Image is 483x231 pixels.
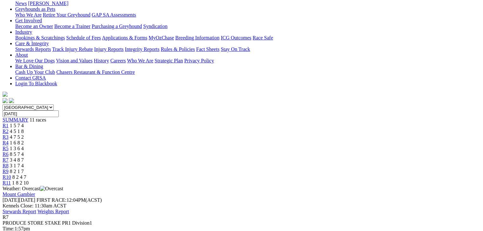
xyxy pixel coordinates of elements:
span: 1 5 7 4 [10,123,24,128]
a: Stewards Report [3,209,36,214]
div: News & Media [15,1,480,6]
a: Care & Integrity [15,41,49,46]
a: News [15,1,27,6]
span: 8 2 1 7 [10,169,24,174]
a: History [94,58,109,63]
a: Privacy Policy [184,58,214,63]
a: Applications & Forms [102,35,147,40]
a: MyOzChase [149,35,174,40]
a: SUMMARY [3,117,28,122]
a: R4 [3,140,9,145]
a: Stewards Reports [15,46,51,52]
img: logo-grsa-white.png [3,92,8,97]
span: FIRST RACE: [37,197,66,203]
span: 11 races [30,117,46,122]
a: Become an Owner [15,24,53,29]
a: GAP SA Assessments [92,12,136,17]
a: [PERSON_NAME] [28,1,68,6]
span: 1 3 6 4 [10,146,24,151]
a: Mount Gambier [3,192,35,197]
span: 8 5 7 4 [10,151,24,157]
a: R8 [3,163,9,168]
a: Vision and Values [56,58,92,63]
a: Strategic Plan [155,58,183,63]
input: Select date [3,110,59,117]
a: About [15,52,28,58]
a: Greyhounds as Pets [15,6,55,12]
div: Industry [15,35,480,41]
a: R1 [3,123,9,128]
a: R3 [3,134,9,140]
div: Get Involved [15,24,480,29]
img: Overcast [40,186,63,192]
a: Who We Are [15,12,42,17]
a: Schedule of Fees [66,35,101,40]
img: facebook.svg [3,98,8,103]
a: R7 [3,157,9,163]
span: [DATE] [3,197,35,203]
span: 1 6 8 2 [10,140,24,145]
a: R5 [3,146,9,151]
a: Careers [110,58,126,63]
a: Rules & Policies [161,46,195,52]
span: 1 8 2 10 [12,180,29,185]
a: ICG Outcomes [221,35,251,40]
div: Care & Integrity [15,46,480,52]
a: Cash Up Your Club [15,69,55,75]
div: PRODUCE STORE STAKE PR1 Division1 [3,220,480,226]
a: Bookings & Scratchings [15,35,65,40]
a: Injury Reports [94,46,124,52]
span: 4 7 5 2 [10,134,24,140]
img: twitter.svg [9,98,14,103]
div: Kennels Close: 11:30am ACST [3,203,480,209]
span: R7 [3,214,9,220]
a: Who We Are [127,58,153,63]
a: Stay On Track [221,46,250,52]
span: 3 1 7 4 [10,163,24,168]
a: We Love Our Dogs [15,58,55,63]
a: Weights Report [37,209,69,214]
span: 12:04PM(ACST) [37,197,102,203]
a: Syndication [143,24,167,29]
a: Retire Your Greyhound [43,12,91,17]
div: About [15,58,480,64]
a: Fact Sheets [196,46,219,52]
a: Login To Blackbook [15,81,57,86]
div: Bar & Dining [15,69,480,75]
a: Contact GRSA [15,75,46,80]
a: R10 [3,174,11,180]
span: 3 4 8 7 [10,157,24,163]
a: Integrity Reports [125,46,159,52]
a: Industry [15,29,32,35]
a: R9 [3,169,9,174]
a: R2 [3,129,9,134]
span: 8 2 4 7 [12,174,26,180]
a: Track Injury Rebate [52,46,93,52]
a: Chasers Restaurant & Function Centre [56,69,135,75]
span: [DATE] [3,197,19,203]
a: Breeding Information [175,35,219,40]
span: Weather: Overcast [3,186,63,191]
a: R11 [3,180,11,185]
a: Get Involved [15,18,42,23]
span: 4 5 1 8 [10,129,24,134]
a: R6 [3,151,9,157]
div: Greyhounds as Pets [15,12,480,18]
a: Bar & Dining [15,64,43,69]
a: Race Safe [252,35,273,40]
a: Become a Trainer [54,24,91,29]
a: Purchasing a Greyhound [92,24,142,29]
